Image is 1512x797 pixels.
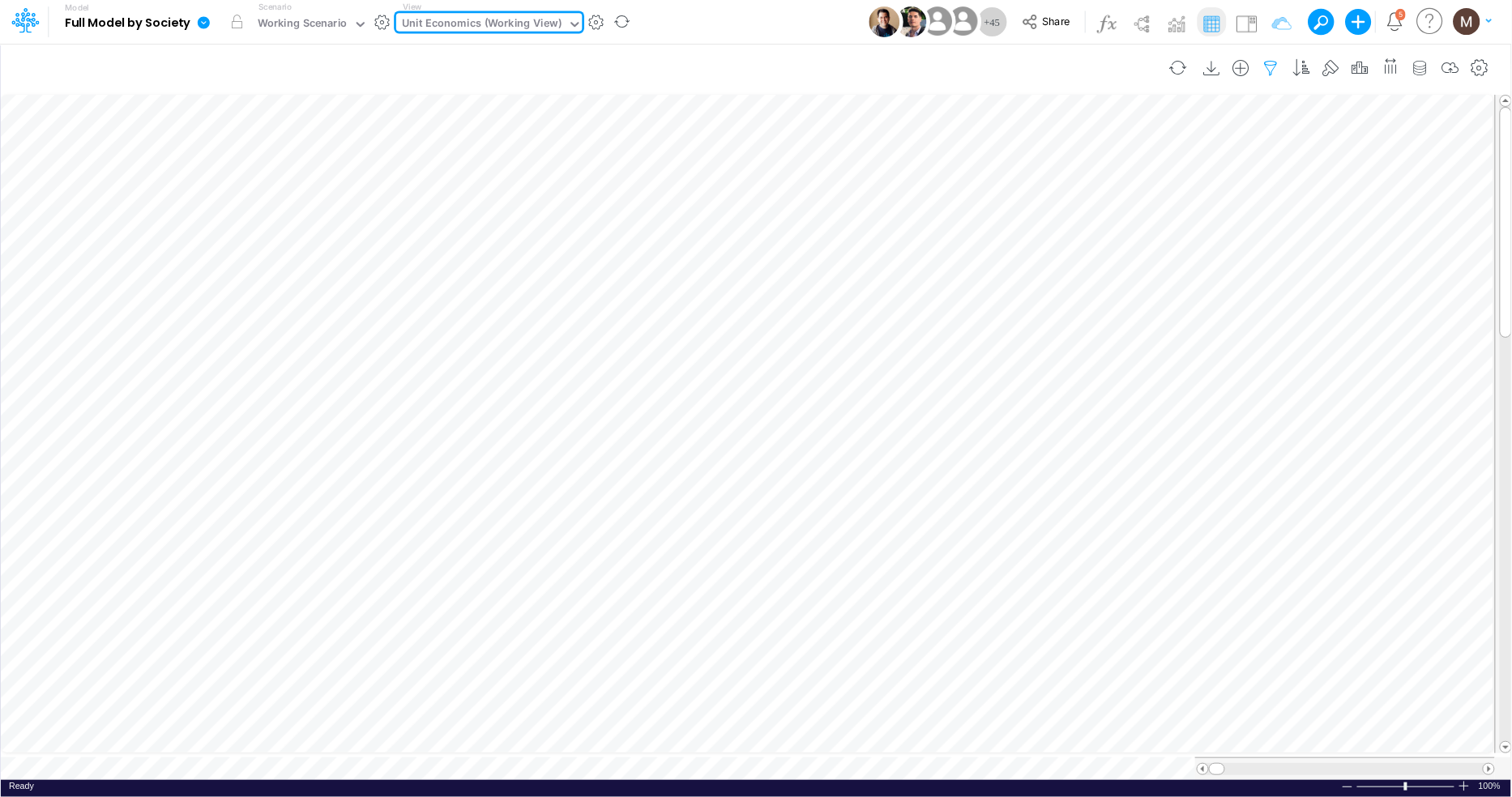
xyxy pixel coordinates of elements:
[9,780,34,792] div: In Ready mode
[403,1,421,13] label: View
[869,6,899,37] img: User Image Icon
[1479,780,1503,792] div: Zoom level
[919,3,955,40] img: User Image Icon
[1479,780,1503,792] span: 100%
[1458,780,1471,792] div: Zoom In
[1386,12,1404,31] a: Notifications
[15,51,1159,84] input: Type a title here
[65,3,89,13] label: Model
[1341,781,1354,793] div: Zoom Out
[65,16,190,31] b: Full Model by Society
[1014,10,1081,35] button: Share
[9,781,34,791] span: Ready
[985,17,1001,28] span: + 45
[1404,782,1407,791] div: Zoom
[258,15,348,34] div: Working Scenario
[896,6,927,37] img: User Image Icon
[402,15,562,34] div: Unit Economics (Working View)
[258,1,292,13] label: Scenario
[1399,11,1403,18] div: 5 unread items
[945,3,981,40] img: User Image Icon
[1356,780,1458,792] div: Zoom
[1043,15,1070,27] span: Share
